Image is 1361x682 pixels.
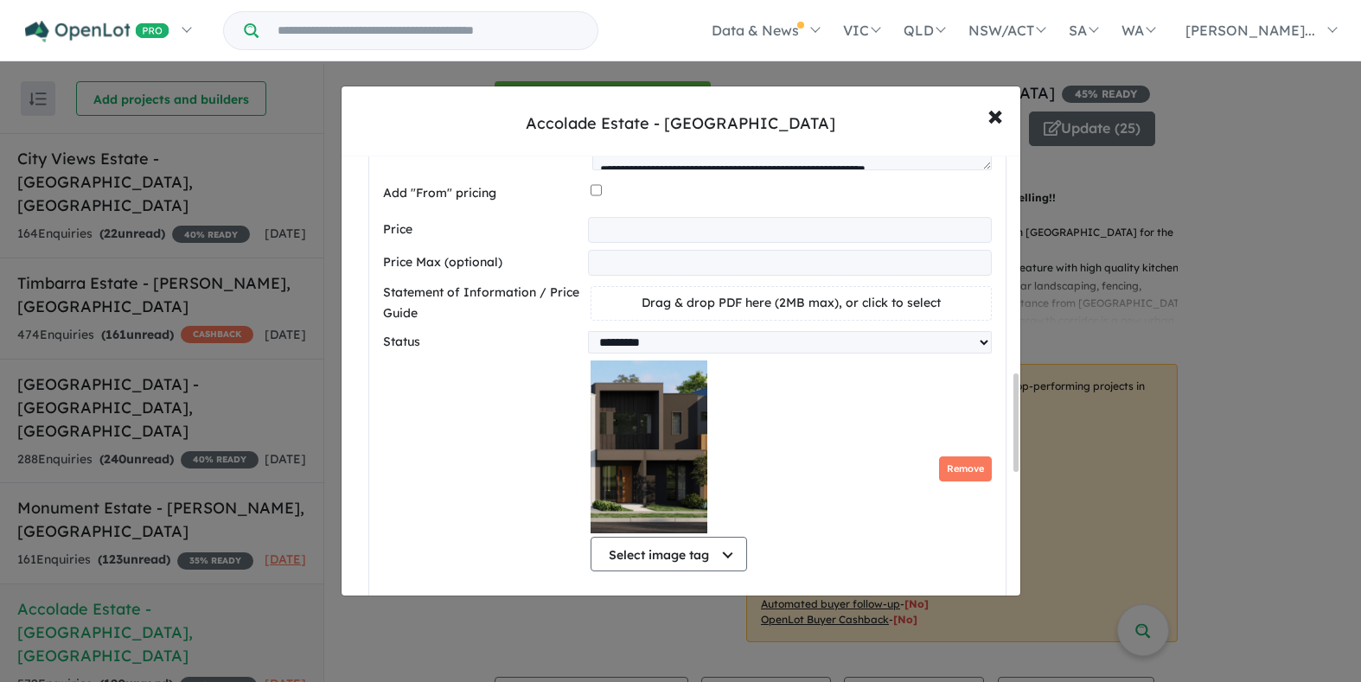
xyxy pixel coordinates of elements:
label: Price Max (optional) [383,252,582,273]
label: Statement of Information / Price Guide [383,283,584,324]
span: [PERSON_NAME]... [1185,22,1315,39]
input: Try estate name, suburb, builder or developer [262,12,594,49]
label: Price [383,220,582,240]
img: Openlot PRO Logo White [25,21,169,42]
label: Add "From" pricing [383,183,584,204]
label: Status [383,332,582,353]
button: Remove [939,456,992,481]
div: Accolade Estate - [GEOGRAPHIC_DATA] [526,112,835,135]
span: Drag & drop PDF here (2MB max), or click to select [642,295,941,310]
span: × [987,96,1003,133]
button: Select image tag [591,537,747,571]
img: Accolade Estate - Rockbank - Lot 1328 [591,360,708,533]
